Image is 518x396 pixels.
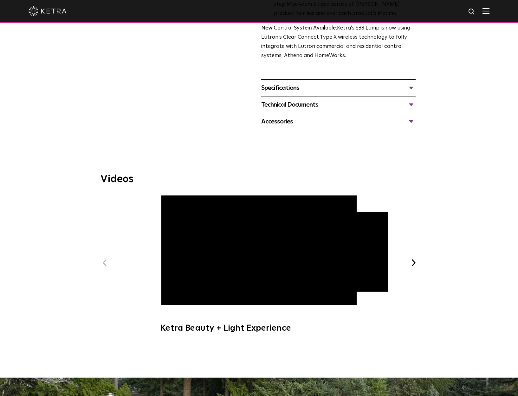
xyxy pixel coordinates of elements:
img: Hamburger%20Nav.svg [482,8,489,14]
div: Accessories [261,116,416,127]
button: Previous [100,259,109,267]
p: Ketra’s S38 Lamp is now using Lutron’s Clear Connect Type X wireless technology to fully integrat... [261,24,416,61]
div: Specifications [261,83,416,93]
img: ketra-logo-2019-white [29,6,67,16]
h3: Videos [100,174,418,184]
button: Next [409,259,418,267]
strong: New Control System Available: [261,25,337,31]
img: search icon [468,8,476,16]
div: Technical Documents [261,100,416,110]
